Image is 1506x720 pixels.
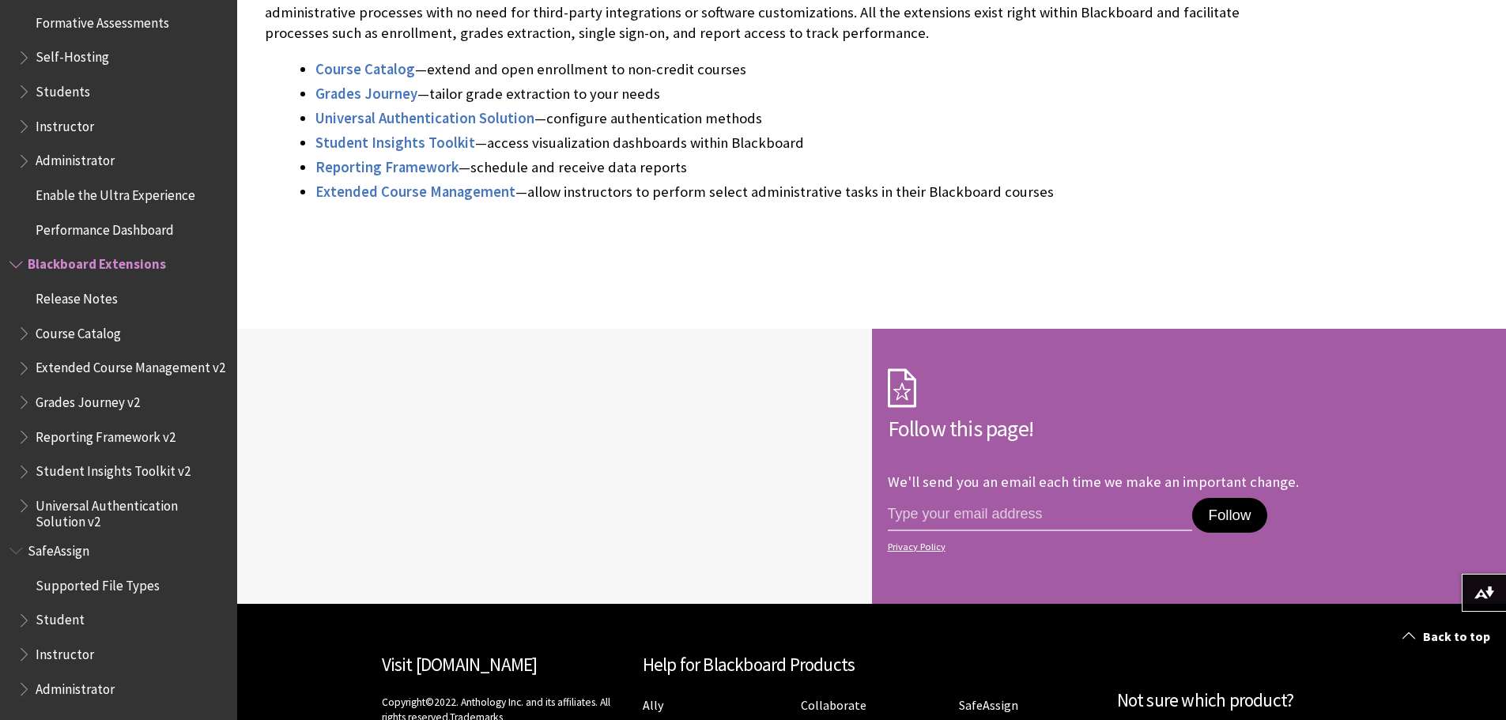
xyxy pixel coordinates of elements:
li: —extend and open enrollment to non-credit courses [315,58,1245,81]
button: Follow [1192,498,1266,533]
li: —schedule and receive data reports [315,156,1245,179]
span: Enable the Ultra Experience [36,182,195,203]
span: Universal Authentication Solution v2 [36,492,226,530]
span: Student Insights Toolkit [315,134,475,152]
span: Administrator [36,148,115,169]
span: Reporting Framework [315,158,459,176]
nav: Book outline for Blackboard Extensions [9,251,228,530]
span: Extended Course Management [315,183,515,201]
p: We'll send you an email each time we make an important change. [888,473,1299,491]
span: Blackboard Extensions [28,251,166,273]
span: Release Notes [36,285,118,307]
a: Student Insights Toolkit [315,134,475,153]
span: Performance Dashboard [36,217,174,238]
span: Formative Assessments [36,9,169,31]
a: Visit [DOMAIN_NAME] [382,653,538,676]
li: —tailor grade extraction to your needs [315,83,1245,105]
a: Extended Course Management [315,183,515,202]
img: Subscription Icon [888,368,916,408]
span: Universal Authentication Solution [315,109,534,127]
li: —configure authentication methods [315,107,1245,130]
a: SafeAssign [959,697,1018,714]
span: Students [36,78,90,100]
a: Collaborate [801,697,866,714]
h2: Follow this page! [888,412,1362,445]
span: Grades Journey v2 [36,389,140,410]
span: Administrator [36,676,115,697]
span: Student Insights Toolkit v2 [36,458,191,480]
a: Reporting Framework [315,158,459,177]
a: Course Catalog [315,60,415,79]
span: Student [36,607,85,628]
span: Course Catalog [36,320,121,341]
span: Self-Hosting [36,44,109,66]
a: Universal Authentication Solution [315,109,534,128]
h2: Not sure which product? [1117,687,1362,714]
a: Grades Journey [315,85,417,104]
li: —access visualization dashboards within Blackboard [315,132,1245,154]
span: Instructor [36,641,94,662]
a: Back to top [1391,622,1506,651]
span: Extended Course Management v2 [36,355,225,376]
span: Reporting Framework v2 [36,424,176,445]
span: Grades Journey [315,85,417,103]
input: email address [888,498,1193,531]
a: Privacy Policy [888,541,1357,552]
span: SafeAssign [28,537,89,559]
span: Supported File Types [36,572,160,594]
a: Ally [643,697,663,714]
span: Instructor [36,113,94,134]
span: Course Catalog [315,60,415,78]
h2: Help for Blackboard Products [643,651,1101,679]
nav: Book outline for Blackboard SafeAssign [9,537,228,702]
li: —allow instructors to perform select administrative tasks in their Blackboard courses [315,181,1245,203]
